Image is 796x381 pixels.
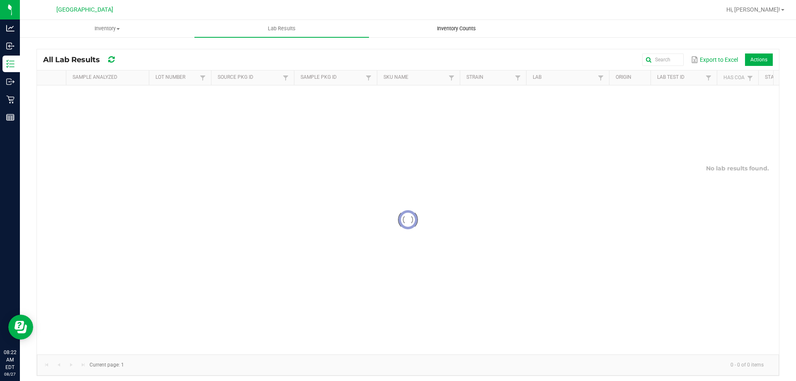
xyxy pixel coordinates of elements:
[765,74,790,81] a: StatusSortable
[704,73,713,83] a: Filter
[20,20,194,37] a: Inventory
[218,74,280,81] a: Source Pkg IDSortable
[447,73,456,83] a: Filter
[364,73,374,83] a: Filter
[6,24,15,32] inline-svg: Analytics
[129,358,770,372] kendo-pager-info: 0 - 0 of 0 items
[616,74,647,81] a: OriginSortable
[6,113,15,121] inline-svg: Reports
[533,74,595,81] a: LabSortable
[194,20,369,37] a: Lab Results
[6,78,15,86] inline-svg: Outbound
[383,74,446,81] a: SKU NameSortable
[4,371,16,377] p: 08/27
[6,95,15,104] inline-svg: Retail
[745,73,755,83] a: Filter
[6,42,15,50] inline-svg: Inbound
[466,74,512,81] a: StrainSortable
[43,53,137,67] div: All Lab Results
[37,354,779,376] kendo-pager: Current page: 1
[257,25,307,32] span: Lab Results
[56,6,113,13] span: [GEOGRAPHIC_DATA]
[596,73,606,83] a: Filter
[301,74,363,81] a: Sample Pkg IDSortable
[20,25,194,32] span: Inventory
[717,70,758,85] th: Has CoA
[657,74,703,81] a: Lab Test IDSortable
[642,53,684,66] input: Search
[281,73,291,83] a: Filter
[73,74,146,81] a: Sample AnalyzedSortable
[369,20,544,37] a: Inventory Counts
[8,315,33,340] iframe: Resource center
[6,60,15,68] inline-svg: Inventory
[426,25,487,32] span: Inventory Counts
[513,73,523,83] a: Filter
[689,53,740,67] button: Export to Excel
[198,73,208,83] a: Filter
[726,6,780,13] span: Hi, [PERSON_NAME]!
[4,349,16,371] p: 08:22 AM EDT
[155,74,197,81] a: Lot NumberSortable
[745,53,773,66] li: Actions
